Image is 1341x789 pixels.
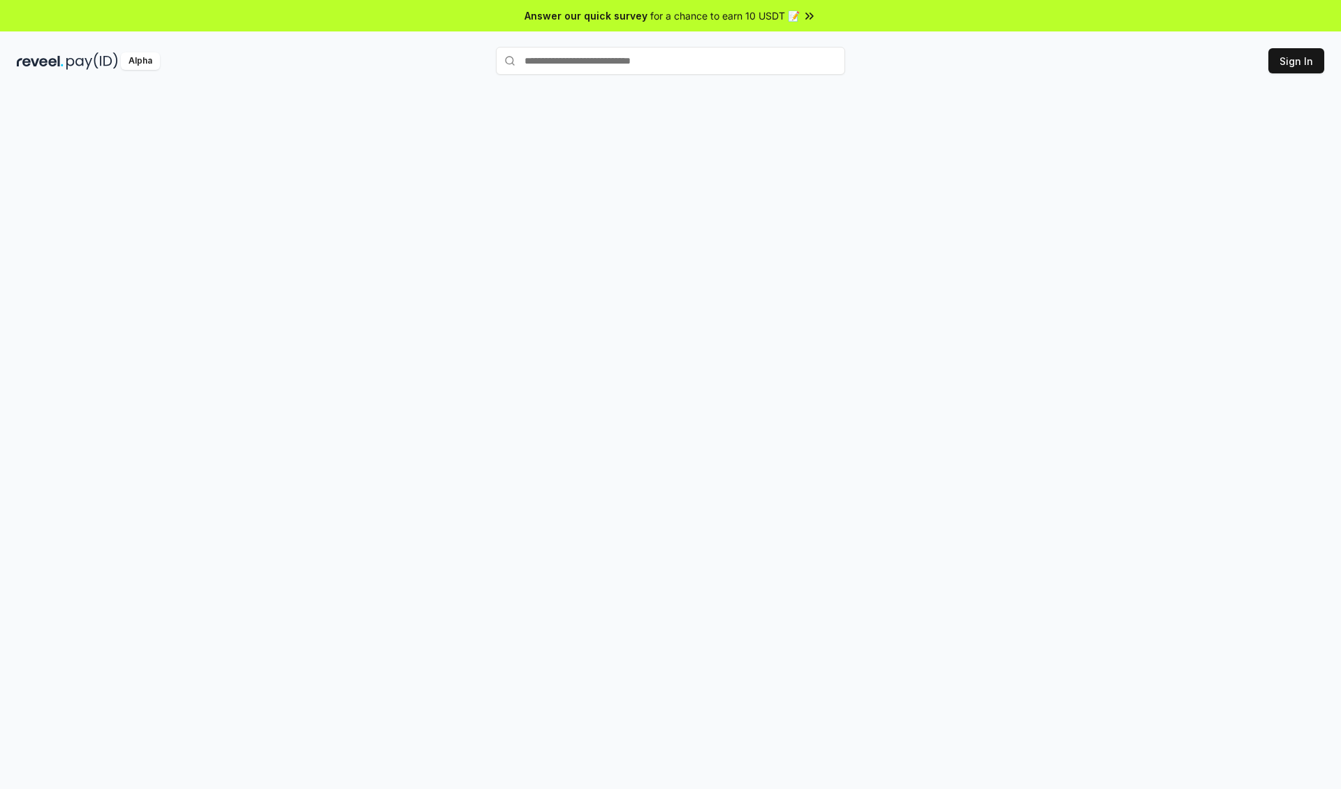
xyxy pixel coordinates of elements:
img: reveel_dark [17,52,64,70]
span: Answer our quick survey [525,8,647,23]
button: Sign In [1268,48,1324,73]
span: for a chance to earn 10 USDT 📝 [650,8,800,23]
img: pay_id [66,52,118,70]
div: Alpha [121,52,160,70]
